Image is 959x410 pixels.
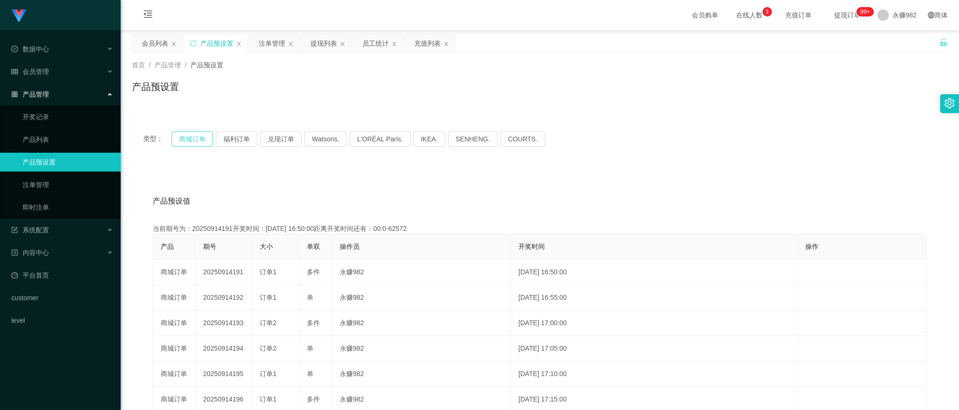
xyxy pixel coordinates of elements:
[762,7,772,16] sup: 3
[153,311,196,336] td: 商城订单
[511,285,798,311] td: [DATE] 16:55:00
[765,7,769,16] p: 3
[132,80,179,94] h1: 产品预设置
[511,260,798,285] td: [DATE] 16:50:00
[311,34,337,52] div: 提现列表
[260,344,277,352] span: 订单2
[518,243,545,250] span: 开奖时间
[856,7,873,16] sup: 291
[307,395,320,403] span: 多件
[203,243,216,250] span: 期号
[332,361,511,387] td: 永赚982
[413,131,445,147] button: IKEA.
[939,38,948,47] i: 图标: unlock
[11,288,113,307] a: customer
[340,41,345,47] i: 图标: close
[307,243,320,250] span: 单双
[350,131,410,147] button: L'ORÉAL Paris.
[500,131,545,147] button: COURTS.
[362,34,389,52] div: 员工统计
[332,260,511,285] td: 永赚982
[11,266,113,285] a: 图标: dashboard平台首页
[11,226,49,234] span: 系统配置
[11,311,113,330] a: level
[443,41,449,47] i: 图标: close
[132,61,145,69] span: 首页
[153,336,196,361] td: 商城订单
[23,198,113,217] a: 即时注单
[11,249,18,256] i: 图标: profile
[392,41,397,47] i: 图标: close
[171,41,177,47] i: 图标: close
[829,12,865,18] span: 提现订单
[928,12,934,18] i: 图标: global
[23,175,113,194] a: 注单管理
[11,90,49,98] span: 产品管理
[149,61,151,69] span: /
[196,361,252,387] td: 20250914195
[190,61,223,69] span: 产品预设置
[196,260,252,285] td: 20250914191
[260,395,277,403] span: 订单1
[196,336,252,361] td: 20250914194
[307,344,313,352] span: 单
[11,249,49,256] span: 内容中心
[172,131,213,147] button: 商城订单
[332,285,511,311] td: 永赚982
[185,61,187,69] span: /
[805,243,819,250] span: 操作
[11,68,49,75] span: 会员管理
[23,153,113,172] a: 产品预设置
[260,294,277,301] span: 订单1
[340,243,360,250] span: 操作员
[155,61,181,69] span: 产品管理
[216,131,257,147] button: 福利订单
[307,319,320,327] span: 多件
[196,311,252,336] td: 20250914193
[153,285,196,311] td: 商城订单
[307,294,313,301] span: 单
[142,34,168,52] div: 会员列表
[23,107,113,126] a: 开奖记录
[143,131,172,147] span: 类型：
[153,196,190,207] span: 产品预设值
[190,40,197,47] i: 图标: sync
[260,370,277,377] span: 订单1
[414,34,441,52] div: 充值列表
[11,46,18,52] i: 图标: check-circle-o
[260,268,277,276] span: 订单1
[780,12,816,18] span: 充值订单
[11,68,18,75] i: 图标: table
[11,45,49,53] span: 数据中心
[11,9,26,23] img: logo.9652507e.png
[153,361,196,387] td: 商城订单
[448,131,498,147] button: SENHENG.
[511,311,798,336] td: [DATE] 17:00:00
[307,268,320,276] span: 多件
[132,0,164,31] i: 图标: menu-fold
[731,12,767,18] span: 在线人数
[332,336,511,361] td: 永赚982
[200,34,233,52] div: 产品预设置
[236,41,242,47] i: 图标: close
[259,34,285,52] div: 注单管理
[511,336,798,361] td: [DATE] 17:05:00
[260,131,302,147] button: 兑现订单
[944,98,955,108] i: 图标: setting
[511,361,798,387] td: [DATE] 17:10:00
[307,370,313,377] span: 单
[260,243,273,250] span: 大小
[161,243,174,250] span: 产品
[304,131,347,147] button: Watsons.
[11,91,18,98] i: 图标: appstore-o
[23,130,113,149] a: 产品列表
[153,260,196,285] td: 商城订单
[332,311,511,336] td: 永赚982
[153,224,927,234] div: 当前期号为：20250914191开奖时间：[DATE] 16:50:00距离开奖时间还有：00:0-62572
[288,41,294,47] i: 图标: close
[11,227,18,233] i: 图标: form
[260,319,277,327] span: 订单2
[196,285,252,311] td: 20250914192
